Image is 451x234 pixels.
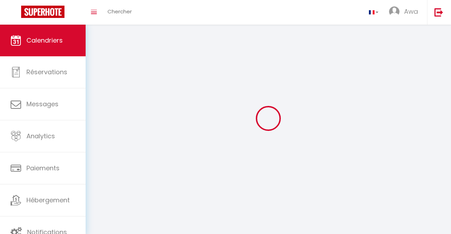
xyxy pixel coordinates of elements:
img: logout [434,8,443,17]
span: Réservations [26,68,67,76]
span: Hébergement [26,196,70,204]
img: ... [389,6,400,17]
span: Paiements [26,164,60,172]
span: Awa [404,7,418,16]
span: Analytics [26,132,55,140]
img: Super Booking [21,6,64,18]
span: Messages [26,100,58,108]
span: Calendriers [26,36,63,45]
span: Chercher [107,8,132,15]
